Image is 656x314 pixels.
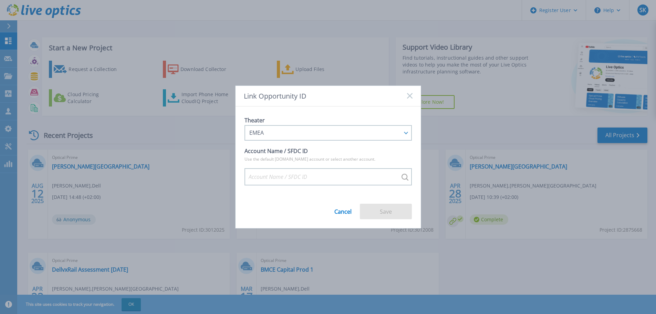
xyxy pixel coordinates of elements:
[244,115,412,125] p: Theater
[244,168,412,185] input: Account Name / SFDC ID
[360,204,412,219] button: Save
[244,156,412,163] p: Use the default [DOMAIN_NAME] account or select another account.
[249,130,399,136] div: EMEA
[244,146,412,156] p: Account Name / SFDC ID
[244,92,306,100] span: Link Opportunity ID
[334,203,352,215] a: Cancel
